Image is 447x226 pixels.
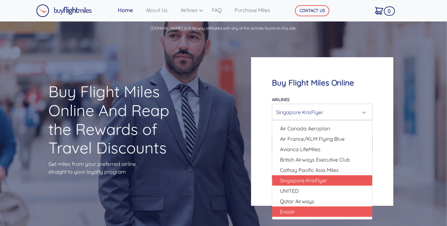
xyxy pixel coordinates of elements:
[375,7,383,15] img: Cart
[232,4,281,17] a: Purchase Miles
[36,4,92,17] img: Buy Flight Miles Logo
[280,156,350,164] span: British Airways Executive Club
[280,135,345,143] span: Air France/KLM Flying Blue
[384,7,395,16] span: 0
[295,5,329,16] button: CONTACT US
[178,4,209,17] a: Airlines
[272,78,373,87] h4: Buy Flight Miles Online
[280,166,339,174] span: Cathay Pacific Asia Miles
[48,82,196,157] h1: Buy Flight Miles Online And Reap the Rewards of Travel Discounts
[280,208,295,216] span: Evaair
[280,145,321,153] span: Avianca LifeMiles
[272,104,373,120] button: Singapore KrisFlyer
[373,4,392,17] a: 0
[48,160,196,176] p: Get miles from your preferred airline straight to your loyalty program
[272,97,289,102] label: Airlines
[280,177,327,184] span: Singapore KrisFlyer
[276,106,364,118] div: Singapore KrisFlyer
[209,4,232,17] a: FAQ
[143,4,178,17] a: About Us
[280,187,299,195] span: UNITED
[36,3,92,19] a: Buy Flight Miles Logo
[115,4,143,17] a: Home
[280,125,330,132] span: Air Canada Aeroplan
[280,197,314,205] span: Qatar Airways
